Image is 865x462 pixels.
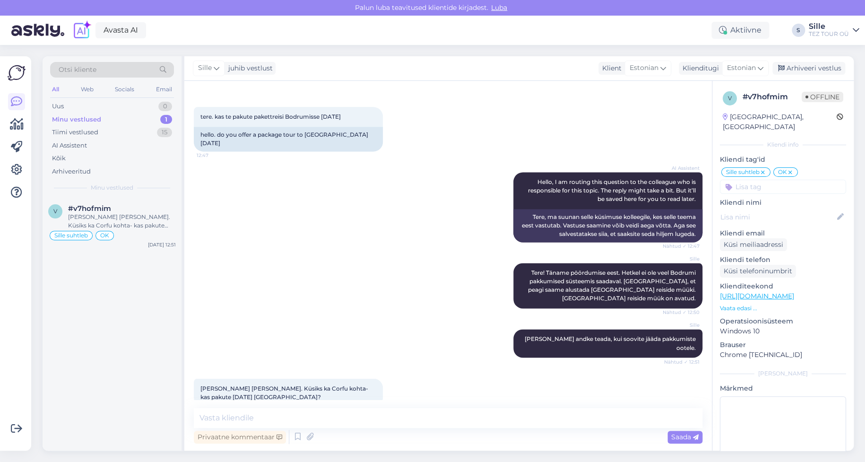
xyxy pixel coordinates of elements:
div: Arhiveeritud [52,167,91,176]
div: hello. do you offer a package tour to [GEOGRAPHIC_DATA] [DATE] [194,127,383,151]
div: [GEOGRAPHIC_DATA], [GEOGRAPHIC_DATA] [723,112,837,132]
div: Tere, ma suunan selle küsimuse kolleegile, kes selle teema eest vastutab. Vastuse saamine võib ve... [513,209,702,242]
a: [URL][DOMAIN_NAME] [720,292,794,300]
div: [DATE] 12:51 [148,241,176,248]
span: Nähtud ✓ 12:51 [664,358,700,365]
div: Web [79,83,95,96]
span: AI Assistent [664,165,700,172]
img: Askly Logo [8,64,26,82]
div: Küsi meiliaadressi [720,238,787,251]
span: 12:47 [197,152,232,159]
div: 0 [158,102,172,111]
div: Arhiveeri vestlus [772,62,845,75]
span: OK [778,169,787,175]
div: Tiimi vestlused [52,128,98,137]
div: juhib vestlust [225,63,273,73]
p: Kliendi tag'id [720,155,846,165]
span: Hello, I am routing this question to the colleague who is responsible for this topic. The reply m... [528,178,697,202]
span: Luba [488,3,510,12]
div: [PERSON_NAME] [720,369,846,378]
span: OK [100,233,109,238]
span: Estonian [727,63,756,73]
span: [PERSON_NAME] andke teada, kui soovite jääda pakkumiste ootele. [525,335,697,351]
p: Brauser [720,340,846,350]
p: Operatsioonisüsteem [720,316,846,326]
a: SilleTEZ TOUR OÜ [809,23,859,38]
div: Socials [113,83,136,96]
div: Küsi telefoninumbrit [720,265,796,278]
p: Kliendi email [720,228,846,238]
div: Privaatne kommentaar [194,431,286,444]
div: S [792,24,805,37]
span: Sille suhtleb [54,233,88,238]
p: Chrome [TECHNICAL_ID] [720,350,846,360]
div: Uus [52,102,64,111]
span: Minu vestlused [91,183,133,192]
div: All [50,83,61,96]
span: [PERSON_NAME] [PERSON_NAME]. Küsiks ka Corfu kohta- kas pakute [DATE] [GEOGRAPHIC_DATA]? [200,384,370,400]
img: explore-ai [72,20,92,40]
div: AI Assistent [52,141,87,150]
div: TEZ TOUR OÜ [809,30,849,38]
div: # v7hofmim [743,91,802,103]
span: Nähtud ✓ 12:47 [663,243,700,250]
span: Nähtud ✓ 12:50 [663,309,700,316]
div: Klienditugi [679,63,719,73]
input: Lisa nimi [720,212,835,222]
div: Aktiivne [711,22,769,39]
span: #v7hofmim [68,204,111,213]
div: Kõik [52,154,66,163]
span: tere. kas te pakute pakettreisi Bodrumisse [DATE] [200,113,341,120]
span: Sille [664,322,700,329]
span: Saada [671,433,699,441]
span: Estonian [630,63,658,73]
div: [PERSON_NAME] [PERSON_NAME]. Küsiks ka Corfu kohta- kas pakute [DATE] [GEOGRAPHIC_DATA]? [68,213,176,230]
span: v [728,95,732,102]
span: Sille [198,63,212,73]
div: Email [154,83,174,96]
div: Klient [598,63,622,73]
div: 15 [157,128,172,137]
p: Vaata edasi ... [720,304,846,313]
span: Offline [802,92,843,102]
p: Kliendi nimi [720,198,846,208]
p: Märkmed [720,384,846,393]
div: 1 [160,115,172,124]
a: Avasta AI [95,22,146,38]
div: Sille [809,23,849,30]
div: Kliendi info [720,140,846,149]
span: Otsi kliente [59,65,96,75]
input: Lisa tag [720,180,846,194]
p: Kliendi telefon [720,255,846,265]
p: Windows 10 [720,326,846,336]
span: Sille suhtleb [726,169,760,175]
p: Klienditeekond [720,281,846,291]
div: Minu vestlused [52,115,101,124]
span: v [53,208,57,215]
span: Tere! Täname pöördumise eest. Hetkel ei ole veel Bodrumi pakkumised süsteemis saadaval. [GEOGRAPH... [528,269,697,302]
span: Sille [664,255,700,262]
